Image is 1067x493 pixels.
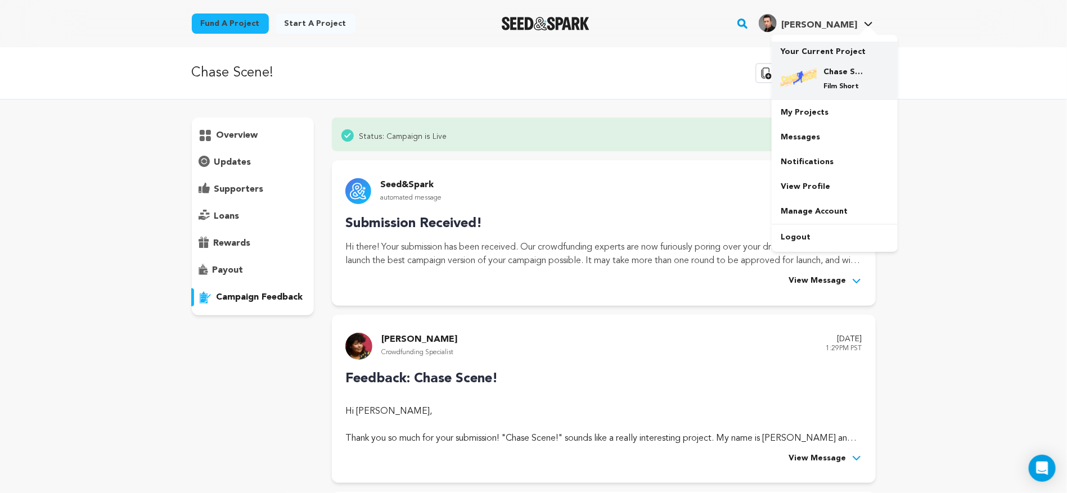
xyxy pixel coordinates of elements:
[759,14,857,32] div: Travis Z.'s Profile
[192,234,314,252] button: rewards
[345,405,862,445] p: Hi [PERSON_NAME], Thank you so much for your submission! "Chase Scene!" sounds like a really inte...
[759,14,777,32] img: 8aa756db27ca9762.jpg
[192,13,269,34] a: Fund a project
[823,82,864,91] p: Film Short
[772,199,898,224] a: Manage Account
[781,66,817,89] img: f2f2d7e8aed0de97.png
[192,153,314,171] button: updates
[192,63,274,83] p: Chase Scene!
[789,274,862,288] button: View Message
[502,17,590,30] a: Seed&Spark Homepage
[381,333,457,346] p: [PERSON_NAME]
[345,369,862,389] p: Feedback: Chase Scene!
[276,13,355,34] a: Start a project
[217,129,258,142] p: overview
[1029,455,1056,482] div: Open Intercom Messenger
[502,17,590,30] img: Seed&Spark Logo Dark Mode
[381,346,457,359] p: Crowdfunding Specialist
[772,174,898,199] a: View Profile
[789,452,847,465] span: View Message
[214,156,251,169] p: updates
[345,214,862,234] p: Submission Received!
[781,42,889,57] p: Your Current Project
[192,207,314,225] button: loans
[823,66,864,78] h4: Chase Scene!
[772,225,898,250] a: Logout
[214,237,251,250] p: rewards
[345,241,862,268] p: Hi there! Your submission has been received. Our crowdfunding experts are now furiously poring ov...
[192,288,314,306] button: campaign feedback
[380,178,442,192] p: Seed&Spark
[789,274,847,288] span: View Message
[772,125,898,150] a: Messages
[214,210,240,223] p: loans
[826,333,862,346] p: [DATE]
[772,150,898,174] a: Notifications
[192,180,314,198] button: supporters
[192,261,314,279] button: payout
[192,126,314,144] button: overview
[359,129,447,142] span: Status: Campaign is Live
[781,42,889,100] a: Your Current Project Chase Scene! Film Short
[345,333,372,360] img: 9732bf93d350c959.jpg
[789,452,862,465] button: View Message
[213,264,244,277] p: payout
[380,192,442,205] p: automated message
[214,183,264,196] p: supporters
[772,100,898,125] a: My Projects
[781,21,857,30] span: [PERSON_NAME]
[826,342,862,355] p: 1:29PM PST
[757,12,875,32] a: Travis Z.'s Profile
[757,12,875,35] span: Travis Z.'s Profile
[217,291,303,304] p: campaign feedback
